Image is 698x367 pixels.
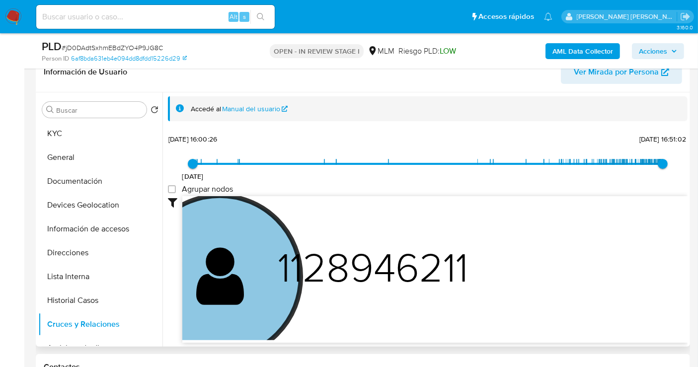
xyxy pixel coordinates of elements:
button: Direcciones [38,241,162,265]
span: [DATE] 16:51:02 [639,134,686,144]
button: General [38,146,162,169]
input: Buscar usuario o caso... [36,10,275,23]
button: Documentación [38,169,162,193]
a: Salir [680,11,691,22]
span: Accesos rápidos [478,11,534,22]
button: Información de accesos [38,217,162,241]
button: KYC [38,122,162,146]
span: Alt [230,12,237,21]
button: search-icon [250,10,271,24]
span: LOW [440,45,456,57]
b: Person ID [42,54,69,63]
span: [DATE] [182,171,204,181]
p: OPEN - IN REVIEW STAGE I [270,44,364,58]
button: Buscar [46,106,54,114]
button: Ver Mirada por Persona [561,60,682,84]
button: AML Data Collector [545,43,620,59]
input: Agrupar nodos [168,185,176,193]
text: 1128946211 [278,237,468,295]
text:  [197,243,244,309]
div: MLM [368,46,394,57]
button: Acciones [632,43,684,59]
b: PLD [42,38,62,54]
span: Riesgo PLD: [398,46,456,57]
a: Notificaciones [544,12,552,21]
a: Manual del usuario [223,104,288,114]
span: Accedé al [191,104,221,114]
span: Agrupar nodos [182,184,233,194]
button: Cruces y Relaciones [38,312,162,336]
span: [DATE] 16:00:26 [168,134,217,144]
button: Historial Casos [38,289,162,312]
span: Acciones [639,43,667,59]
span: s [243,12,246,21]
p: nancy.sanchezgarcia@mercadolibre.com.mx [577,12,677,21]
b: AML Data Collector [552,43,613,59]
button: Lista Interna [38,265,162,289]
h1: Información de Usuario [44,67,127,77]
span: Ver Mirada por Persona [574,60,659,84]
button: Devices Geolocation [38,193,162,217]
span: # jD0DAdtSxhmEBdZYO4P9JG8C [62,43,163,53]
button: Volver al orden por defecto [151,106,158,117]
input: Buscar [56,106,143,115]
a: 6af8bda631eb4e094dd8dfdd15226d29 [71,54,187,63]
span: 3.160.0 [677,23,693,31]
button: Anticipos de dinero [38,336,162,360]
